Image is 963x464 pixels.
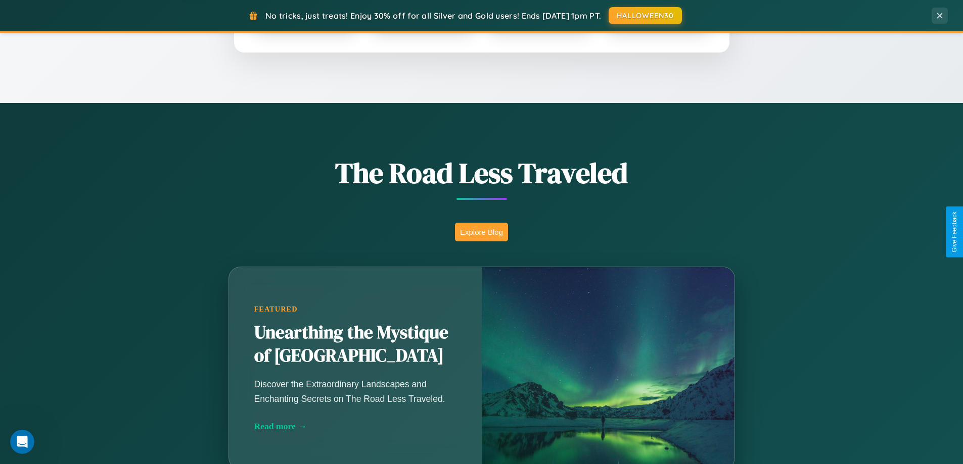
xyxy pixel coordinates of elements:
h1: The Road Less Traveled [178,153,785,192]
iframe: Intercom live chat [10,430,34,454]
button: HALLOWEEN30 [609,7,682,24]
div: Read more → [254,421,456,432]
button: Explore Blog [455,223,508,241]
div: Give Feedback [951,212,958,252]
span: No tricks, just treats! Enjoy 30% off for all Silver and Gold users! Ends [DATE] 1pm PT. [265,11,601,21]
h2: Unearthing the Mystique of [GEOGRAPHIC_DATA] [254,321,456,368]
p: Discover the Extraordinary Landscapes and Enchanting Secrets on The Road Less Traveled. [254,377,456,405]
div: Featured [254,305,456,314]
